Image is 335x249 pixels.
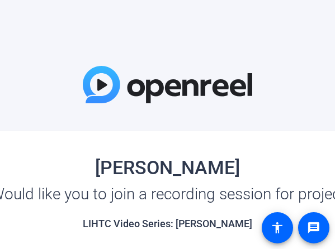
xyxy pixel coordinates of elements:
[83,66,253,103] img: OpenReel Logo
[271,221,284,234] mat-icon: accessibility
[307,221,320,234] mat-icon: message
